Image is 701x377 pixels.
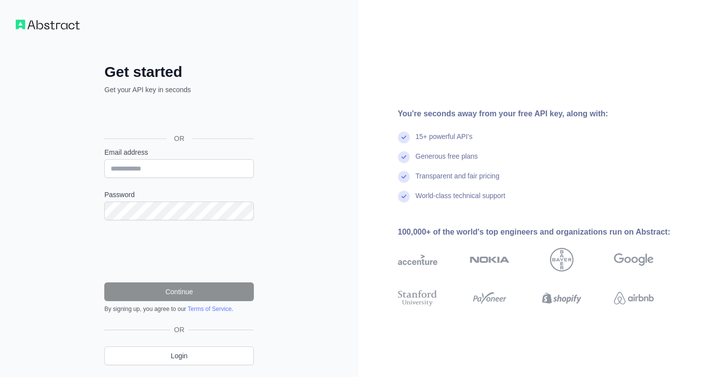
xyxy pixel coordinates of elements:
[170,325,188,335] span: OR
[104,282,254,301] button: Continue
[104,232,254,271] iframe: reCAPTCHA
[16,20,80,30] img: Workflow
[542,288,582,308] img: shopify
[550,248,574,272] img: bayer
[99,105,257,127] iframe: Sign in with Google Button
[104,346,254,365] a: Login
[166,134,192,143] span: OR
[398,288,438,308] img: stanford university
[104,190,254,200] label: Password
[104,85,254,95] p: Get your API key in seconds
[416,151,478,171] div: Generous free plans
[416,171,500,191] div: Transparent and fair pricing
[398,191,410,203] img: check mark
[398,151,410,163] img: check mark
[398,132,410,143] img: check mark
[416,191,506,210] div: World-class technical support
[398,171,410,183] img: check mark
[104,147,254,157] label: Email address
[470,288,510,308] img: payoneer
[398,108,686,120] div: You're seconds away from your free API key, along with:
[398,248,438,272] img: accenture
[398,226,686,238] div: 100,000+ of the world's top engineers and organizations run on Abstract:
[470,248,510,272] img: nokia
[104,63,254,81] h2: Get started
[416,132,473,151] div: 15+ powerful API's
[614,288,654,308] img: airbnb
[187,306,231,312] a: Terms of Service
[614,248,654,272] img: google
[104,305,254,313] div: By signing up, you agree to our .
